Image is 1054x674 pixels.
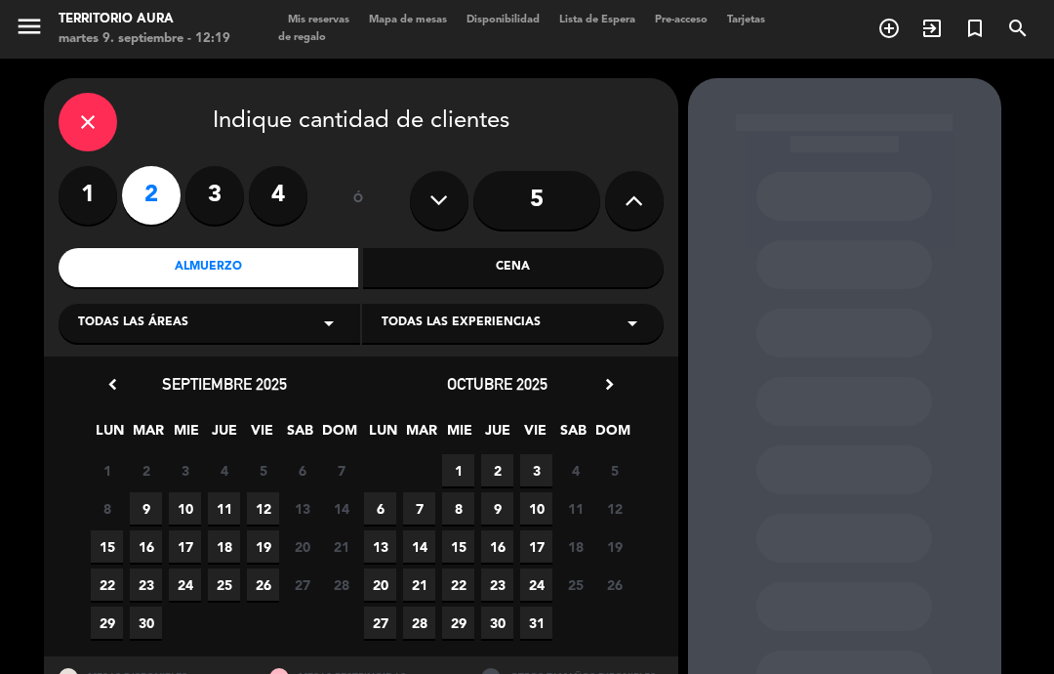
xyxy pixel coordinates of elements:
[920,17,944,40] i: exit_to_app
[442,530,474,563] span: 15
[78,314,188,333] span: Todas las áreas
[122,166,181,225] label: 2
[169,530,201,563] span: 17
[91,607,123,639] span: 29
[559,530,591,563] span: 18
[442,492,474,525] span: 8
[996,12,1039,45] span: BUSCAR
[963,17,987,40] i: turned_in_not
[208,454,240,486] span: 4
[598,492,630,525] span: 12
[442,454,474,486] span: 1
[520,454,552,486] span: 3
[364,492,396,525] span: 6
[102,374,123,395] i: chevron_left
[325,492,357,525] span: 14
[1006,17,1030,40] i: search
[169,454,201,486] span: 3
[317,312,341,335] i: arrow_drop_down
[247,492,279,525] span: 12
[15,12,44,48] button: menu
[359,15,457,25] span: Mapa de mesas
[76,110,100,134] i: close
[185,166,244,225] label: 3
[595,419,628,451] span: DOM
[363,248,664,287] div: Cena
[364,530,396,563] span: 13
[91,454,123,486] span: 1
[247,569,279,601] span: 26
[367,419,399,451] span: LUN
[364,607,396,639] span: 27
[322,419,354,451] span: DOM
[403,492,435,525] span: 7
[447,374,547,394] span: octubre 2025
[559,569,591,601] span: 25
[520,569,552,601] span: 24
[247,530,279,563] span: 19
[443,419,475,451] span: MIE
[59,166,117,225] label: 1
[130,530,162,563] span: 16
[130,569,162,601] span: 23
[91,492,123,525] span: 8
[325,530,357,563] span: 21
[278,15,359,25] span: Mis reservas
[208,419,240,451] span: JUE
[208,492,240,525] span: 11
[403,530,435,563] span: 14
[208,569,240,601] span: 25
[130,607,162,639] span: 30
[246,419,278,451] span: VIE
[481,530,513,563] span: 16
[557,419,589,451] span: SAB
[403,607,435,639] span: 28
[382,314,541,333] span: Todas las experiencias
[520,492,552,525] span: 10
[911,12,953,45] span: WALK IN
[130,492,162,525] span: 9
[405,419,437,451] span: MAR
[403,569,435,601] span: 21
[481,607,513,639] span: 30
[247,454,279,486] span: 5
[91,530,123,563] span: 15
[170,419,202,451] span: MIE
[953,12,996,45] span: Reserva especial
[327,166,390,234] div: ó
[208,530,240,563] span: 18
[91,569,123,601] span: 22
[481,454,513,486] span: 2
[481,419,513,451] span: JUE
[457,15,549,25] span: Disponibilidad
[286,569,318,601] span: 27
[598,530,630,563] span: 19
[599,374,620,395] i: chevron_right
[169,492,201,525] span: 10
[559,492,591,525] span: 11
[364,569,396,601] span: 20
[59,29,230,49] div: martes 9. septiembre - 12:19
[249,166,307,225] label: 4
[286,492,318,525] span: 13
[481,569,513,601] span: 23
[621,312,644,335] i: arrow_drop_down
[645,15,717,25] span: Pre-acceso
[520,607,552,639] span: 31
[598,454,630,486] span: 5
[868,12,911,45] span: RESERVAR MESA
[877,17,901,40] i: add_circle_outline
[519,419,551,451] span: VIE
[549,15,645,25] span: Lista de Espera
[442,607,474,639] span: 29
[284,419,316,451] span: SAB
[59,10,230,29] div: TERRITORIO AURA
[481,492,513,525] span: 9
[442,569,474,601] span: 22
[286,454,318,486] span: 6
[286,530,318,563] span: 20
[132,419,164,451] span: MAR
[598,569,630,601] span: 26
[59,93,664,151] div: Indique cantidad de clientes
[59,248,359,287] div: Almuerzo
